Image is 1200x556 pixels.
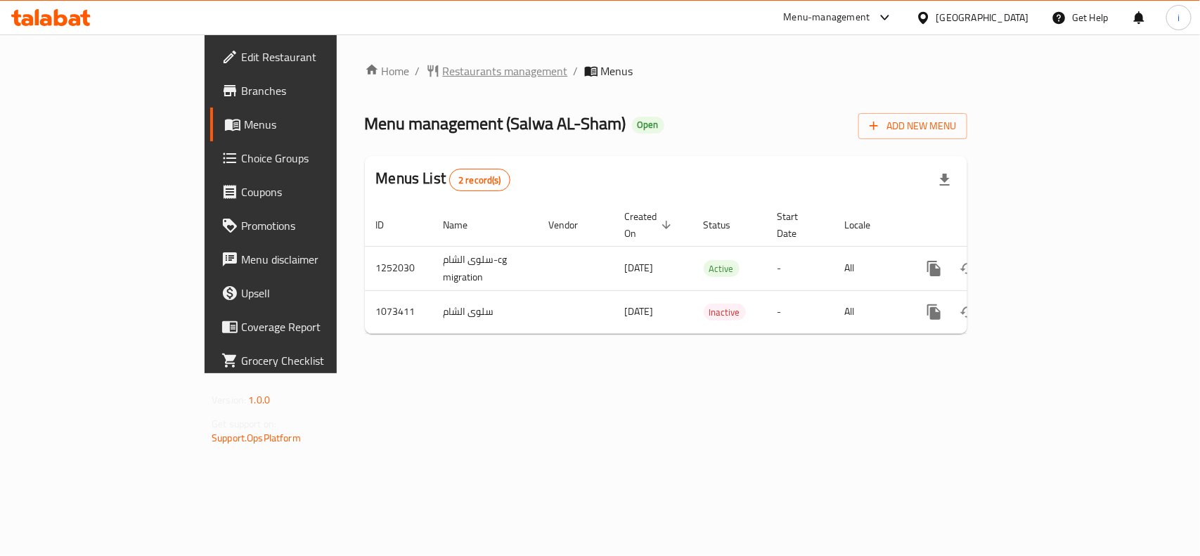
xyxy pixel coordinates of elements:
[1178,10,1180,25] span: i
[241,82,394,99] span: Branches
[210,276,405,310] a: Upsell
[917,295,951,329] button: more
[906,204,1064,247] th: Actions
[210,141,405,175] a: Choice Groups
[766,290,834,333] td: -
[784,9,870,26] div: Menu-management
[625,259,654,277] span: [DATE]
[928,163,962,197] div: Export file
[210,40,405,74] a: Edit Restaurant
[241,318,394,335] span: Coverage Report
[845,216,889,233] span: Locale
[450,174,510,187] span: 2 record(s)
[834,290,906,333] td: All
[574,63,579,79] li: /
[210,108,405,141] a: Menus
[212,429,301,447] a: Support.OpsPlatform
[601,63,633,79] span: Menus
[241,217,394,234] span: Promotions
[625,302,654,321] span: [DATE]
[241,251,394,268] span: Menu disclaimer
[426,63,568,79] a: Restaurants management
[858,113,967,139] button: Add New Menu
[951,295,985,329] button: Change Status
[365,63,967,79] nav: breadcrumb
[704,260,740,277] div: Active
[210,344,405,377] a: Grocery Checklist
[834,246,906,290] td: All
[241,49,394,65] span: Edit Restaurant
[241,183,394,200] span: Coupons
[365,108,626,139] span: Menu management ( Salwa AL-Sham )
[704,261,740,277] span: Active
[212,415,276,433] span: Get support on:
[241,352,394,369] span: Grocery Checklist
[210,310,405,344] a: Coverage Report
[210,243,405,276] a: Menu disclaimer
[210,209,405,243] a: Promotions
[632,117,664,134] div: Open
[549,216,597,233] span: Vendor
[936,10,1029,25] div: [GEOGRAPHIC_DATA]
[704,304,746,321] span: Inactive
[951,252,985,285] button: Change Status
[376,216,403,233] span: ID
[415,63,420,79] li: /
[444,216,486,233] span: Name
[443,63,568,79] span: Restaurants management
[625,208,676,242] span: Created On
[241,150,394,167] span: Choice Groups
[432,246,538,290] td: سلوى الشام-cg migration
[432,290,538,333] td: سلوى الشام
[917,252,951,285] button: more
[244,116,394,133] span: Menus
[210,175,405,209] a: Coupons
[365,204,1064,334] table: enhanced table
[704,216,749,233] span: Status
[376,168,510,191] h2: Menus List
[248,391,270,409] span: 1.0.0
[778,208,817,242] span: Start Date
[212,391,246,409] span: Version:
[870,117,956,135] span: Add New Menu
[241,285,394,302] span: Upsell
[632,119,664,131] span: Open
[210,74,405,108] a: Branches
[766,246,834,290] td: -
